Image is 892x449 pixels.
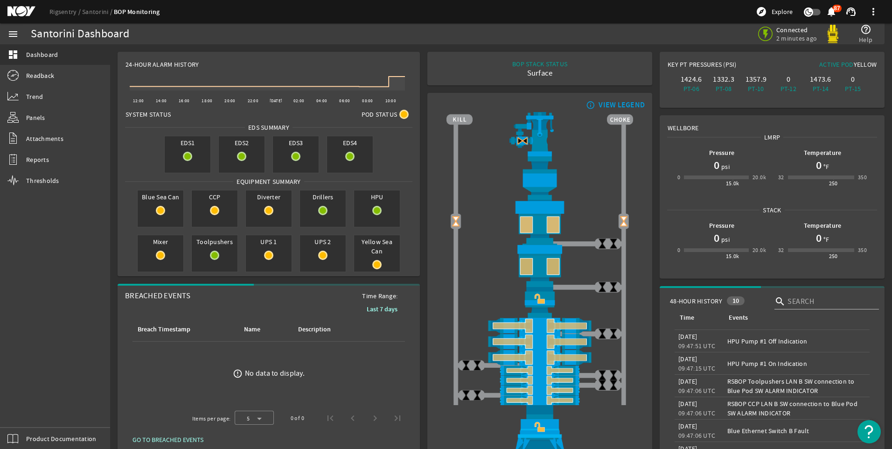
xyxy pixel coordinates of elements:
[385,98,396,104] text: 10:00
[179,98,189,104] text: 16:00
[297,324,363,335] div: Description
[192,235,237,248] span: Toolpushers
[300,190,346,203] span: Drillers
[599,100,645,110] div: VIEW LEGEND
[244,324,260,335] div: Name
[608,238,619,249] img: ValveClose.png
[354,190,400,203] span: HPU
[355,291,405,301] span: Time Range:
[125,110,171,119] span: System Status
[608,328,619,339] img: ValveClose.png
[804,221,842,230] b: Temperature
[460,360,472,371] img: ValveClose.png
[660,116,884,133] div: Wellbore
[860,24,871,35] mat-icon: help_outline
[192,190,237,203] span: CCP
[245,369,305,378] div: No data to display.
[446,200,633,244] img: UpperAnnularOpenBlock.png
[678,386,715,395] legacy-datetime-component: 09:47:06 UTC
[446,350,633,365] img: ShearRamOpenBlock.png
[761,133,783,142] span: LMRP
[678,332,697,341] legacy-datetime-component: [DATE]
[362,110,397,119] span: Pod Status
[709,84,738,93] div: PT-08
[774,296,786,307] i: search
[727,313,863,323] div: Events
[727,426,866,435] div: Blue Ethernet Switch B Fault
[858,246,867,255] div: 350
[727,296,745,305] div: 10
[822,162,829,171] span: °F
[608,370,619,381] img: ValveClose.png
[776,26,817,34] span: Connected
[26,134,63,143] span: Attachments
[668,60,772,73] div: Key PT Pressures (PSI)
[778,173,784,182] div: 32
[300,235,346,248] span: UPS 2
[727,377,866,395] div: RSBOP Toolpushers LAN B SW connection to Blue Pod SW ALARM INDICATOR
[136,324,231,335] div: Breach Timestamp
[727,359,866,368] div: HPU Pump #1 On Indication
[806,84,835,93] div: PT-14
[677,84,705,93] div: PT-06
[816,158,822,173] h1: 0
[26,434,96,443] span: Product Documentation
[719,235,730,244] span: psi
[359,301,405,317] button: Last 7 days
[714,158,719,173] h1: 0
[362,98,373,104] text: 08:00
[156,98,167,104] text: 14:00
[512,59,567,69] div: BOP STACK STATUS
[839,84,867,93] div: PT-15
[354,235,400,258] span: Yellow Sea Can
[680,313,694,323] div: Time
[446,244,633,287] img: LowerAnnularOpenBlock.png
[26,155,49,164] span: Reports
[26,176,59,185] span: Thresholds
[49,7,82,16] a: Rigsentry
[597,370,608,381] img: ValveClose.png
[243,324,286,335] div: Name
[219,136,265,149] span: EDS2
[618,216,629,227] img: Valve2OpenBlock.png
[823,25,842,43] img: Yellowpod.svg
[806,75,835,84] div: 1473.6
[132,435,203,444] span: GO TO BREACHED EVENTS
[597,281,608,293] img: ValveClose.png
[753,173,766,182] div: 20.0k
[446,365,633,375] img: PipeRamOpenBlock.png
[729,313,748,323] div: Events
[778,246,784,255] div: 32
[597,379,608,391] img: ValveClose.png
[82,7,114,16] a: Santorini
[293,98,304,104] text: 02:00
[517,135,528,147] img: Valve2CloseBlock.png
[829,252,838,261] div: 250
[608,281,619,293] img: ValveClose.png
[829,179,838,188] div: 250
[7,49,19,60] mat-icon: dashboard
[138,235,183,248] span: Mixer
[233,369,243,379] mat-icon: error_outline
[678,364,715,372] legacy-datetime-component: 09:47:15 UTC
[446,385,633,395] img: PipeRamOpenBlock.png
[854,60,877,69] span: Yellow
[677,246,680,255] div: 0
[678,377,697,386] legacy-datetime-component: [DATE]
[774,84,802,93] div: PT-12
[677,173,680,182] div: 0
[138,324,190,335] div: Breach Timestamp
[192,414,231,423] div: Items per page:
[446,156,633,200] img: FlexJoint.png
[727,399,866,418] div: RSBOP CCP LAN B SW connection to Blue Pod SW ALARM INDICATOR
[446,375,633,385] img: PipeRamOpenBlock.png
[787,296,871,307] input: Search
[862,0,885,23] button: more_vert
[678,342,715,350] legacy-datetime-component: 09:47:51 UTC
[597,328,608,339] img: ValveClose.png
[472,390,483,401] img: ValveClose.png
[772,7,793,16] span: Explore
[446,287,633,318] img: RiserConnectorUnlockBlock.png
[742,84,770,93] div: PT-10
[727,337,866,346] div: HPU Pump #1 Off Indication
